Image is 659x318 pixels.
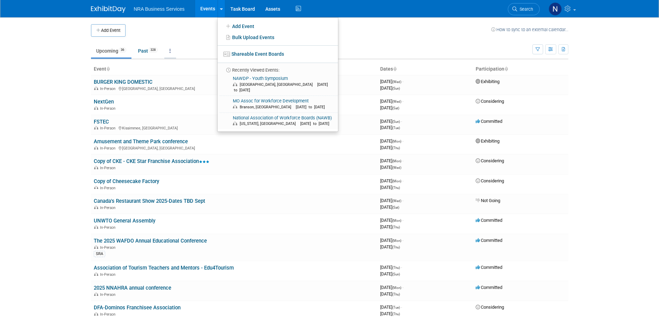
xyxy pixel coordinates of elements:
div: [GEOGRAPHIC_DATA], [GEOGRAPHIC_DATA] [94,85,375,91]
span: Committed [476,218,502,223]
a: National Association of Workforce Boards (NAWB) [US_STATE], [GEOGRAPHIC_DATA] [DATE] to [DATE] [220,113,335,129]
span: 328 [148,47,158,53]
span: (Tue) [392,126,400,130]
a: How to sync to an external calendar... [491,27,568,32]
span: [US_STATE], [GEOGRAPHIC_DATA] [240,121,299,126]
a: NextGen [94,99,114,105]
span: [DATE] [380,178,403,183]
img: In-Person Event [94,87,98,90]
span: (Thu) [392,186,400,190]
img: In-Person Event [94,146,98,149]
img: seventboard-3.png [223,52,230,57]
span: [DATE] [380,79,403,84]
span: In-Person [100,166,118,170]
span: Committed [476,285,502,290]
span: - [401,119,402,124]
div: [GEOGRAPHIC_DATA], [GEOGRAPHIC_DATA] [94,145,375,151]
a: Sort by Event Name [106,66,110,72]
span: Not Going [476,198,500,203]
a: Upcoming36 [91,44,131,57]
span: - [402,79,403,84]
a: Bulk Upload Events [218,32,338,43]
a: FSTEC [94,119,109,125]
span: (Mon) [392,219,401,222]
span: Committed [476,265,502,270]
span: - [401,265,402,270]
th: Participation [473,63,568,75]
span: Considering [476,158,504,163]
a: Canada's Restaurant Show 2025-Dates TBD Sept [94,198,205,204]
span: Committed [476,119,502,124]
span: [DATE] [380,311,400,316]
span: [DATE] [380,119,402,124]
img: In-Person Event [94,272,98,276]
span: (Thu) [392,245,400,249]
span: NRA Business Services [134,6,185,12]
span: (Sun) [392,272,400,276]
span: [DATE] [380,145,400,150]
span: (Mon) [392,179,401,183]
img: In-Person Event [94,312,98,316]
span: (Mon) [392,159,401,163]
span: (Sun) [392,120,400,124]
span: In-Person [100,87,118,91]
span: [DATE] [380,198,403,203]
span: (Wed) [392,166,401,170]
span: In-Person [100,272,118,277]
span: [DATE] [380,165,401,170]
span: (Thu) [392,292,400,296]
span: - [402,218,403,223]
span: - [402,238,403,243]
span: [DATE] to [DATE] [296,105,328,109]
a: BURGER KING DOMESTIC [94,79,153,85]
span: Exhibiting [476,79,500,84]
span: In-Person [100,206,118,210]
span: - [402,138,403,144]
span: (Wed) [392,100,401,103]
span: 36 [119,47,126,53]
span: (Sun) [392,87,400,90]
span: [DATE] [380,305,402,310]
a: NAWDP - Youth Symposium [GEOGRAPHIC_DATA], [GEOGRAPHIC_DATA] [DATE] to [DATE] [220,73,335,96]
a: The 2025 WAFDO Annual Educational Conference [94,238,207,244]
span: - [402,178,403,183]
a: Copy of CKE - CKE Star Franchise Association [94,158,209,164]
li: Recently Viewed Events: [218,63,338,73]
a: UNWTO General Assembly [94,218,155,224]
span: Considering [476,99,504,104]
span: [DATE] [380,224,400,229]
span: - [402,158,403,163]
span: [DATE] [380,158,403,163]
span: Considering [476,178,504,183]
span: In-Person [100,225,118,230]
img: ExhibitDay [91,6,126,13]
span: In-Person [100,245,118,250]
span: [DATE] to [DATE] [233,82,328,92]
img: Neeley Carlson [549,2,562,16]
span: - [401,305,402,310]
span: - [402,198,403,203]
span: [DATE] [380,218,403,223]
span: (Mon) [392,286,401,290]
a: Past328 [133,44,163,57]
img: In-Person Event [94,292,98,296]
span: [DATE] [380,238,403,243]
span: [DATE] [380,291,400,297]
a: 2025 NNAHRA annual conference [94,285,171,291]
th: Dates [377,63,473,75]
span: (Thu) [392,266,400,270]
span: Branson, [GEOGRAPHIC_DATA] [240,105,295,109]
a: Association of Tourism Teachers and Mentors - Edu4Tourism [94,265,234,271]
span: In-Person [100,312,118,317]
img: In-Person Event [94,225,98,229]
a: Amusement and Theme Park conference [94,138,188,145]
a: DFA-Dominos Franchisee Association [94,305,181,311]
div: Kissimmee, [GEOGRAPHIC_DATA] [94,125,375,130]
span: In-Person [100,146,118,151]
span: [DATE] to [DATE] [300,121,333,126]
span: [DATE] [380,185,400,190]
a: Search [508,3,540,15]
a: Add Event [218,20,338,32]
a: Shareable Event Boards [218,48,338,60]
button: Add Event [91,24,126,37]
